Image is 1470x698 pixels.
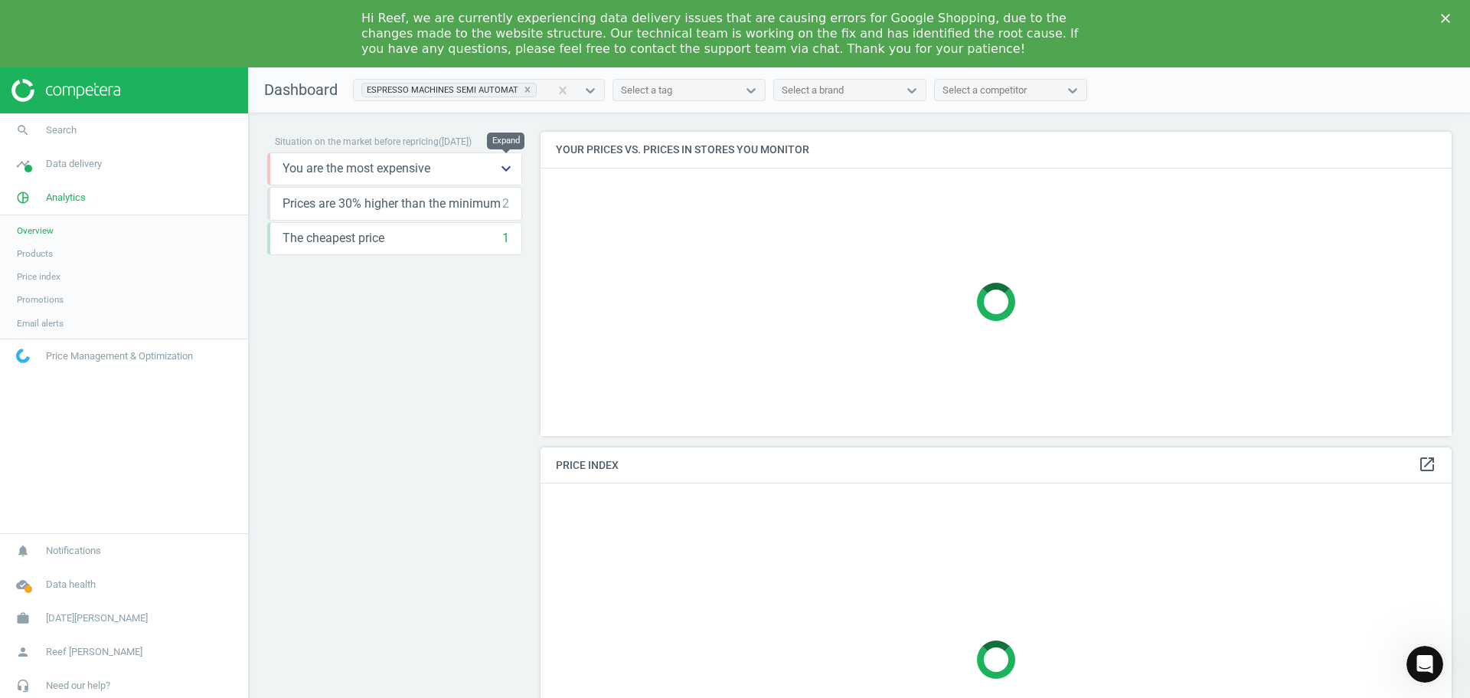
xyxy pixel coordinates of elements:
[502,230,509,247] div: 1
[782,84,844,97] div: Select a brand
[8,183,38,212] i: pie_chart_outlined
[491,153,521,185] button: keyboard_arrow_down
[283,230,384,247] span: The cheapest price
[439,136,472,147] span: ( [DATE] )
[17,247,53,260] span: Products
[264,80,338,99] span: Dashboard
[17,317,64,329] span: Email alerts
[275,136,439,147] span: Situation on the market before repricing
[1406,646,1443,683] iframe: Intercom live chat
[17,293,64,306] span: Promotions
[1418,455,1436,475] a: open_in_new
[1441,14,1456,23] div: Close
[487,133,524,149] div: Expand
[361,11,1084,57] div: Hi Reef, we are currently experiencing data delivery issues that are causing errors for Google Sh...
[621,84,672,97] div: Select a tag
[541,132,1452,168] h4: Your prices vs. prices in stores you monitor
[46,544,101,558] span: Notifications
[46,645,142,659] span: Reef [PERSON_NAME]
[8,604,38,633] i: work
[46,679,110,693] span: Need our help?
[46,123,77,137] span: Search
[942,84,1027,97] div: Select a competitor
[283,160,430,177] span: You are the most expensive
[283,195,501,212] span: Prices are 30% higher than the minimum
[46,578,96,591] span: Data health
[46,157,102,171] span: Data delivery
[497,159,515,178] i: keyboard_arrow_down
[46,611,148,625] span: [DATE][PERSON_NAME]
[362,84,519,97] div: ESPRESSO MACHINES SEMI AUTOMAT
[17,270,60,283] span: Price index
[502,195,509,212] div: 2
[11,79,120,102] img: ajHJNr6hYgQAAAAASUVORK5CYII=
[8,637,38,667] i: person
[17,224,54,237] span: Overview
[1418,455,1436,474] i: open_in_new
[541,447,1452,483] h4: Price Index
[46,191,86,205] span: Analytics
[8,536,38,565] i: notifications
[8,570,38,599] i: cloud_done
[8,116,38,145] i: search
[8,149,38,179] i: timeline
[16,349,30,363] img: wGWNvw8QSZomAAAAABJRU5ErkJggg==
[46,349,193,363] span: Price Management & Optimization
